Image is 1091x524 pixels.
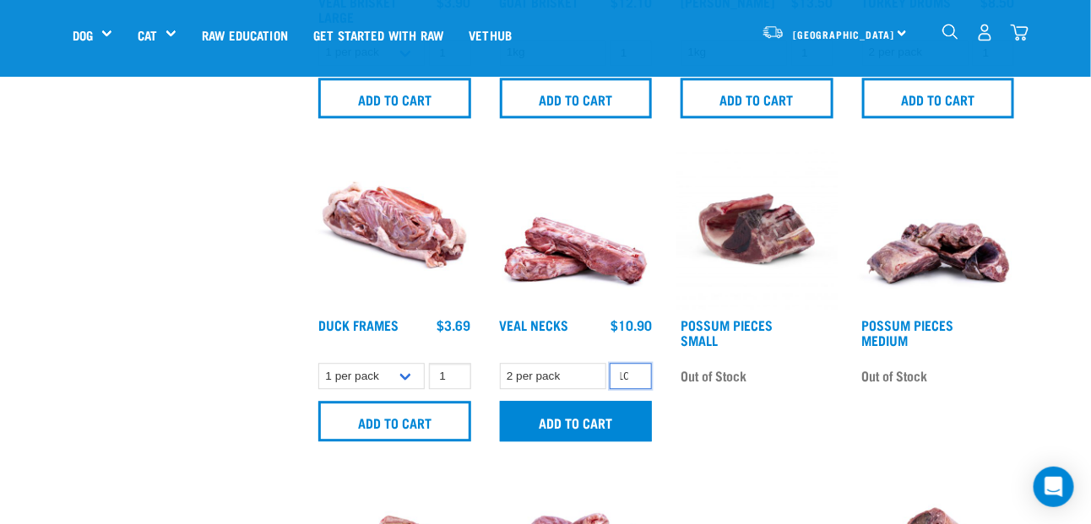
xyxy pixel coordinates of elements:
[681,78,833,118] input: Add to cart
[681,321,773,343] a: Possum Pieces Small
[500,401,653,441] input: Add to cart
[496,149,657,310] img: 1231 Veal Necks 4pp 01
[429,363,471,389] input: 1
[793,31,895,37] span: [GEOGRAPHIC_DATA]
[862,78,1015,118] input: Add to cart
[610,363,652,389] input: 1
[138,25,157,45] a: Cat
[1034,467,1074,507] div: Open Intercom Messenger
[301,1,456,68] a: Get started with Raw
[862,321,954,343] a: Possum Pieces Medium
[189,1,301,68] a: Raw Education
[1011,24,1029,41] img: home-icon@2x.png
[676,149,838,310] img: Possum Piece Small
[437,317,471,332] div: $3.69
[73,25,93,45] a: Dog
[318,78,471,118] input: Add to cart
[318,401,471,441] input: Add to cart
[500,78,653,118] input: Add to cart
[976,24,994,41] img: user.png
[500,321,569,328] a: Veal Necks
[858,149,1019,310] img: 1203 Possum Pieces Medium 01
[456,1,524,68] a: Vethub
[611,317,652,332] div: $10.90
[318,321,399,328] a: Duck Frames
[762,24,784,40] img: van-moving.png
[942,24,958,40] img: home-icon-1@2x.png
[314,149,475,310] img: Whole Duck Frame
[862,363,928,388] span: Out of Stock
[681,363,746,388] span: Out of Stock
